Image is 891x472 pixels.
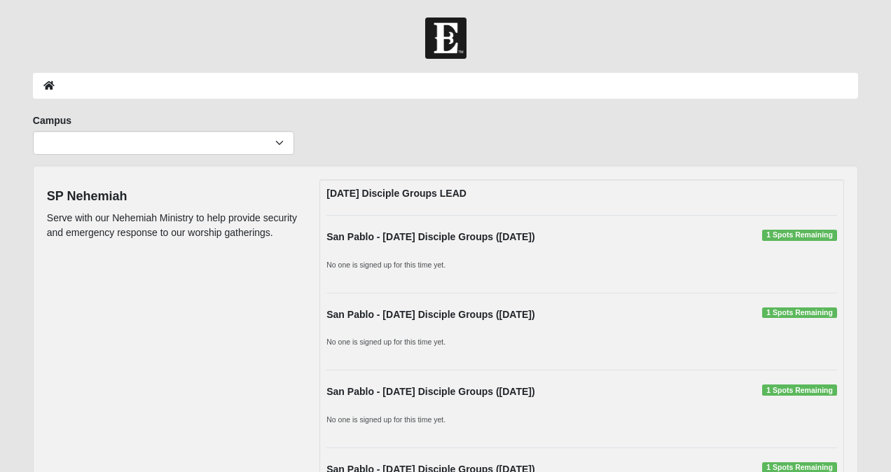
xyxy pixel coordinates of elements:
[762,384,837,396] span: 1 Spots Remaining
[326,415,445,424] small: No one is signed up for this time yet.
[326,338,445,346] small: No one is signed up for this time yet.
[33,113,71,127] label: Campus
[326,386,534,397] strong: San Pablo - [DATE] Disciple Groups ([DATE])
[326,188,467,199] strong: [DATE] Disciple Groups LEAD
[762,307,837,319] span: 1 Spots Remaining
[762,230,837,241] span: 1 Spots Remaining
[326,261,445,269] small: No one is signed up for this time yet.
[326,309,534,320] strong: San Pablo - [DATE] Disciple Groups ([DATE])
[47,211,298,240] p: Serve with our Nehemiah Ministry to help provide security and emergency response to our worship g...
[425,18,467,59] img: Church of Eleven22 Logo
[326,231,534,242] strong: San Pablo - [DATE] Disciple Groups ([DATE])
[47,189,298,204] h4: SP Nehemiah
